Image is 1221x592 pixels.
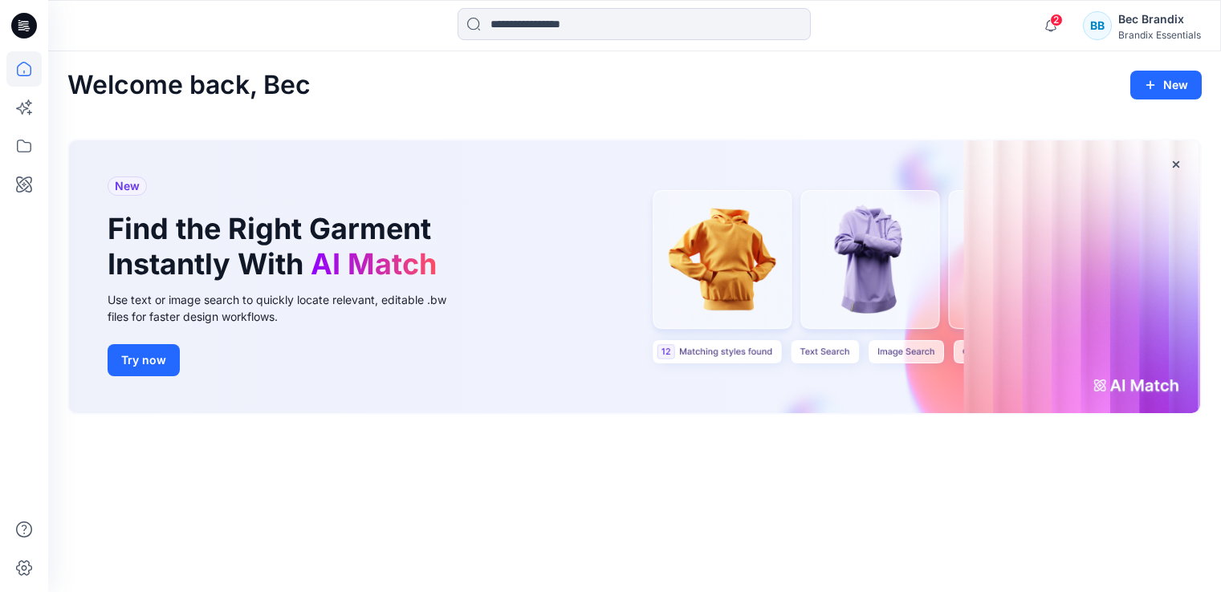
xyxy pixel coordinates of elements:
div: Use text or image search to quickly locate relevant, editable .bw files for faster design workflows. [108,291,469,325]
div: Bec Brandix [1118,10,1201,29]
span: New [115,176,140,196]
h1: Find the Right Garment Instantly With [108,212,445,281]
div: BB [1083,11,1112,40]
button: Try now [108,344,180,376]
span: 2 [1050,14,1063,26]
button: New [1130,71,1202,99]
h2: Welcome back, Bec [67,71,311,100]
span: AI Match [311,246,437,282]
div: Brandix Essentials [1118,29,1201,41]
